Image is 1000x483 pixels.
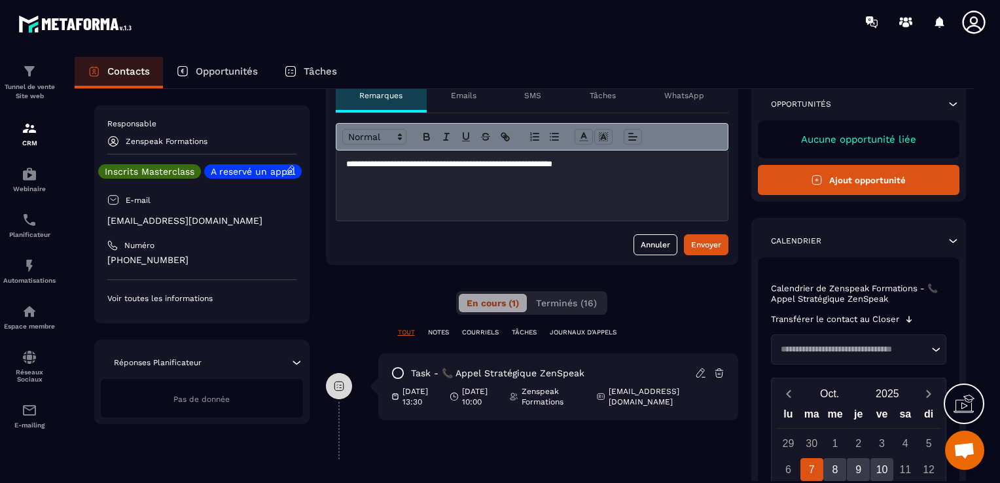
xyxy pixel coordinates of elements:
p: E-mailing [3,421,56,429]
p: Tunnel de vente Site web [3,82,56,101]
div: 6 [777,458,800,481]
p: [PHONE_NUMBER] [107,254,296,266]
p: Espace membre [3,323,56,330]
a: automationsautomationsWebinaire [3,156,56,202]
p: Opportunités [196,65,258,77]
span: En cours (1) [467,298,519,308]
button: Annuler [634,234,677,255]
a: Opportunités [163,57,271,88]
p: E-mail [126,195,151,206]
button: Envoyer [684,234,728,255]
div: 2 [847,432,870,455]
p: Réseaux Sociaux [3,368,56,383]
button: Open months overlay [801,382,859,405]
p: [EMAIL_ADDRESS][DOMAIN_NAME] [107,215,296,227]
p: NOTES [428,328,449,337]
div: 11 [894,458,917,481]
div: 5 [918,432,940,455]
p: Tâches [590,90,616,101]
p: COURRIELS [462,328,499,337]
p: TÂCHES [512,328,537,337]
p: SMS [524,90,541,101]
div: Ouvrir le chat [945,431,984,470]
div: 4 [894,432,917,455]
p: Automatisations [3,277,56,284]
a: formationformationCRM [3,111,56,156]
a: social-networksocial-networkRéseaux Sociaux [3,340,56,393]
div: me [823,405,847,428]
p: Zenspeak Formations [522,386,586,407]
p: Planificateur [3,231,56,238]
p: Opportunités [771,99,831,109]
a: emailemailE-mailing [3,393,56,438]
p: TOUT [398,328,415,337]
img: automations [22,304,37,319]
div: sa [893,405,917,428]
img: automations [22,166,37,182]
p: [DATE] 13:30 [402,386,440,407]
p: A reservé un appel [211,167,295,176]
div: di [917,405,940,428]
p: CRM [3,139,56,147]
button: Next month [916,385,940,402]
button: Open years overlay [859,382,916,405]
img: formation [22,63,37,79]
p: Remarques [359,90,402,101]
div: Search for option [771,334,947,365]
div: 30 [800,432,823,455]
img: logo [18,12,136,36]
p: Réponses Planificateur [114,357,202,368]
div: Envoyer [691,238,721,251]
p: WhatsApp [664,90,704,101]
div: ma [800,405,823,428]
div: 7 [800,458,823,481]
p: Zenspeak Formations [126,137,207,146]
div: 1 [823,432,846,455]
img: formation [22,120,37,136]
img: scheduler [22,212,37,228]
input: Search for option [776,343,929,356]
span: Pas de donnée [173,395,230,404]
p: Calendrier [771,236,821,246]
a: automationsautomationsAutomatisations [3,248,56,294]
div: ve [870,405,894,428]
a: schedulerschedulerPlanificateur [3,202,56,248]
p: Aucune opportunité liée [771,134,947,145]
img: email [22,402,37,418]
button: Ajout opportunité [758,165,960,195]
span: Terminés (16) [536,298,597,308]
p: Emails [451,90,476,101]
p: Inscrits Masterclass [105,167,194,176]
p: Transférer le contact au Closer [771,314,899,325]
p: Contacts [107,65,150,77]
div: 8 [823,458,846,481]
a: Contacts [75,57,163,88]
div: je [847,405,870,428]
div: 9 [847,458,870,481]
p: Tâches [304,65,337,77]
p: Voir toutes les informations [107,293,296,304]
p: Calendrier de Zenspeak Formations - 📞 Appel Stratégique ZenSpeak [771,283,947,304]
a: formationformationTunnel de vente Site web [3,54,56,111]
img: social-network [22,349,37,365]
div: 3 [870,432,893,455]
p: Webinaire [3,185,56,192]
p: Numéro [124,240,154,251]
div: 29 [777,432,800,455]
p: Responsable [107,118,296,129]
img: automations [22,258,37,274]
p: [EMAIL_ADDRESS][DOMAIN_NAME] [609,386,715,407]
button: Terminés (16) [528,294,605,312]
button: En cours (1) [459,294,527,312]
div: 10 [870,458,893,481]
button: Previous month [777,385,801,402]
p: task - 📞 Appel Stratégique ZenSpeak [411,367,584,380]
div: lu [777,405,800,428]
p: [DATE] 10:00 [462,386,499,407]
div: 12 [918,458,940,481]
a: Tâches [271,57,350,88]
a: automationsautomationsEspace membre [3,294,56,340]
p: JOURNAUX D'APPELS [550,328,616,337]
